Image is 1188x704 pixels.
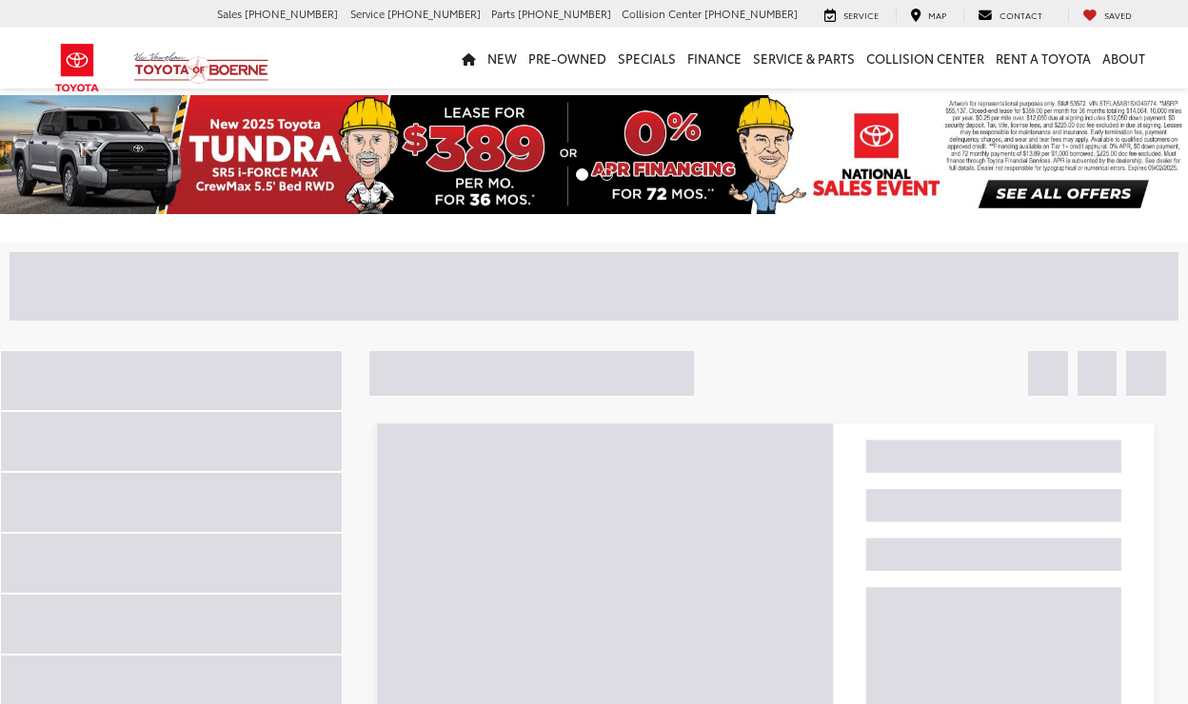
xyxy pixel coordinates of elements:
[810,8,893,23] a: Service
[217,6,242,21] span: Sales
[523,28,612,88] a: Pre-Owned
[990,28,1097,88] a: Rent a Toyota
[1104,9,1132,21] span: Saved
[518,6,611,21] span: [PHONE_NUMBER]
[350,6,385,21] span: Service
[482,28,523,88] a: New
[612,28,682,88] a: Specials
[456,28,482,88] a: Home
[622,6,702,21] span: Collision Center
[928,9,946,21] span: Map
[387,6,481,21] span: [PHONE_NUMBER]
[861,28,990,88] a: Collision Center
[245,6,338,21] span: [PHONE_NUMBER]
[747,28,861,88] a: Service & Parts: Opens in a new tab
[896,8,960,23] a: Map
[1000,9,1042,21] span: Contact
[133,51,269,85] img: Vic Vaughan Toyota of Boerne
[1068,8,1146,23] a: My Saved Vehicles
[491,6,515,21] span: Parts
[843,9,879,21] span: Service
[704,6,798,21] span: [PHONE_NUMBER]
[963,8,1057,23] a: Contact
[682,28,747,88] a: Finance
[42,37,113,99] img: Toyota
[1097,28,1151,88] a: About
